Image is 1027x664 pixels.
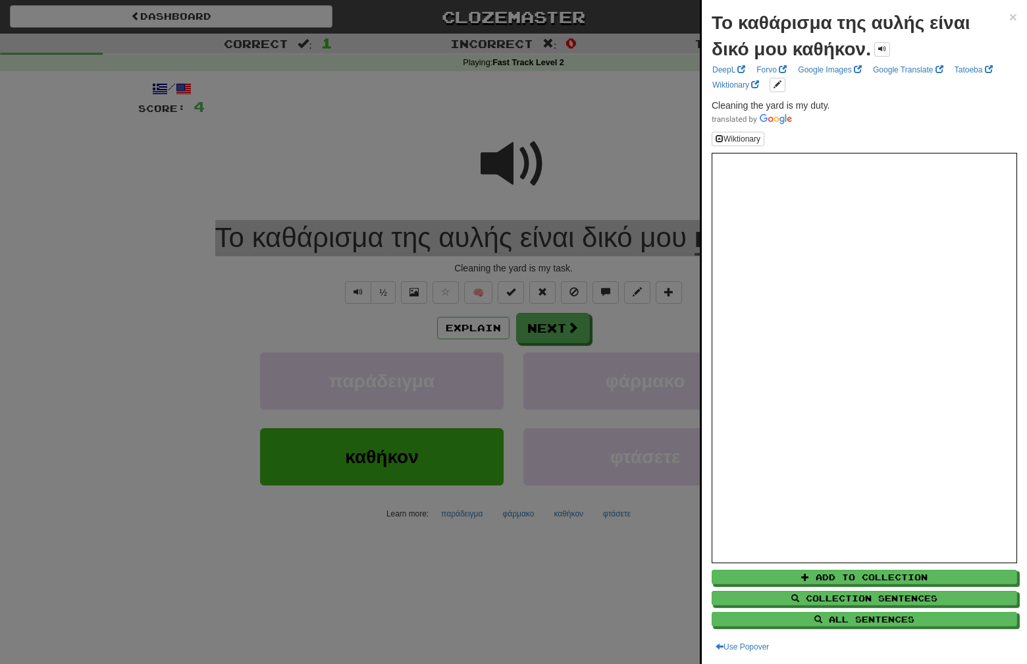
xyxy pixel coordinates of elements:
strong: Το καθάρισμα της αυλής είναι δικό μου καθήκον. [712,13,970,59]
a: Google Translate [869,63,947,77]
button: Close [1009,10,1017,24]
button: Add to Collection [712,570,1017,584]
button: Collection Sentences [712,591,1017,605]
a: DeepL [708,63,749,77]
a: Google Images [794,63,866,77]
button: Use Popover [712,640,773,654]
span: Cleaning the yard is my duty. [712,100,830,111]
button: All Sentences [712,612,1017,626]
button: Wiktionary [712,132,764,146]
a: Wiktionary [708,78,763,92]
a: Forvo [752,63,791,77]
img: Color short [712,114,792,124]
button: edit links [770,78,785,92]
iframe: To enrich screen reader interactions, please activate Accessibility in Grammarly extension settings [712,153,1017,563]
a: Tatoeba [951,63,997,77]
span: × [1009,9,1017,24]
